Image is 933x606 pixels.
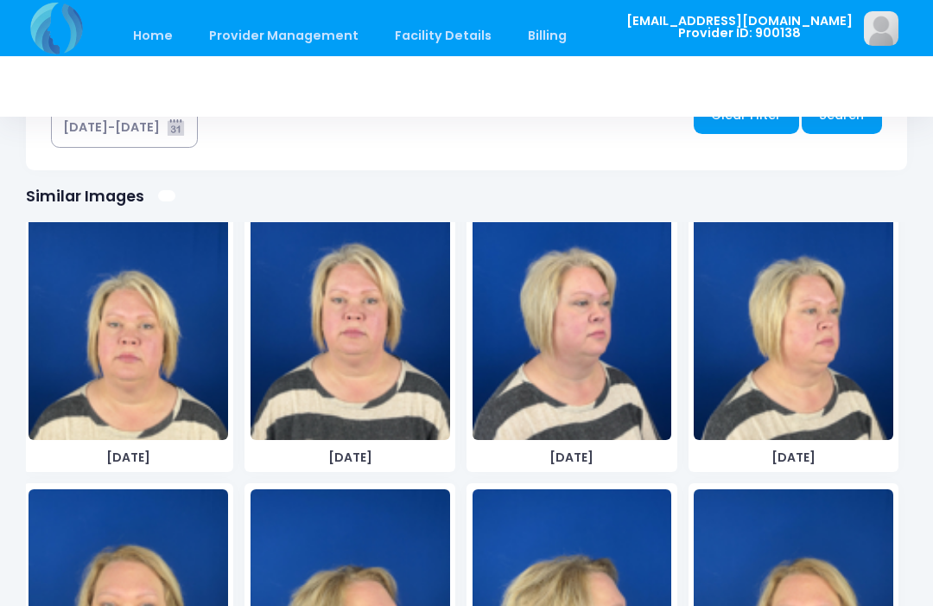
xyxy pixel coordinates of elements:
img: image [694,181,893,440]
span: [DATE] [251,449,450,467]
h1: Similar Images [26,187,144,205]
div: [DATE]-[DATE] [63,118,160,137]
img: image [473,181,672,440]
span: [DATE] [29,449,228,467]
span: [DATE] [694,449,893,467]
a: Facility Details [378,16,509,56]
span: [DATE] [473,449,672,467]
a: Billing [511,16,584,56]
span: [EMAIL_ADDRESS][DOMAIN_NAME] Provider ID: 900138 [626,15,853,40]
img: image [29,181,228,440]
a: Provider Management [192,16,375,56]
img: image [251,181,450,440]
a: Home [116,16,189,56]
img: image [864,11,898,46]
a: Staff [587,16,653,56]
